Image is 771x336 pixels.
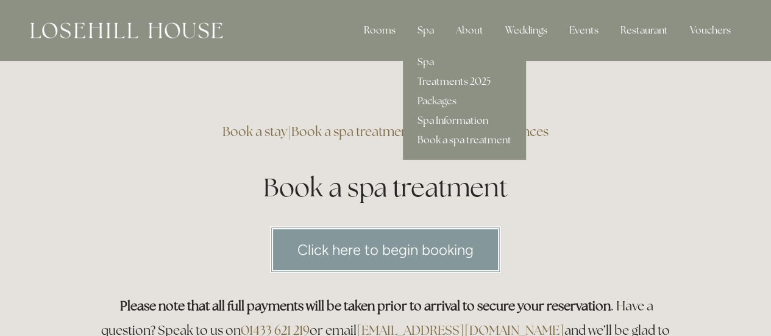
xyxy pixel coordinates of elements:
[403,52,526,72] a: Spa
[120,298,611,314] strong: Please note that all full payments will be taken prior to arrival to secure your reservation
[94,120,677,144] h3: | |
[354,18,405,43] div: Rooms
[403,111,526,130] a: Spa Information
[222,123,288,140] a: Book a stay
[496,18,557,43] div: Weddings
[403,91,526,111] a: Packages
[408,18,444,43] div: Spa
[403,72,526,91] a: Treatments 2025
[94,170,677,206] h1: Book a spa treatment
[403,130,526,150] a: Book a spa treatment
[680,18,741,43] a: Vouchers
[291,123,413,140] a: Book a spa treatment
[611,18,678,43] div: Restaurant
[30,23,222,38] img: Losehill House
[446,18,493,43] div: About
[270,226,501,273] a: Click here to begin booking
[560,18,608,43] div: Events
